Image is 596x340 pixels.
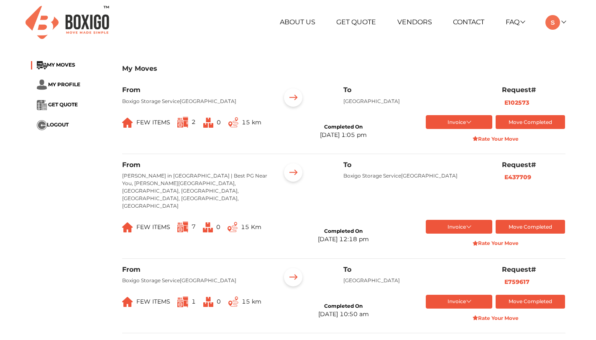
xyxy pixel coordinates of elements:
[343,265,489,273] h6: To
[426,237,565,250] button: Rate Your Move
[280,86,306,112] img: ...
[241,223,261,231] span: 15 Km
[122,118,133,128] img: ...
[496,115,565,129] button: Move Completed
[426,132,565,145] button: Rate Your Move
[37,120,69,130] button: ...LOGOUT
[504,173,531,181] b: E437709
[473,240,519,246] strong: Rate Your Move
[122,98,268,105] p: Boxigo Storage Service[GEOGRAPHIC_DATA]
[320,131,367,139] div: [DATE] 1:05 pm
[280,18,315,26] a: About Us
[177,222,188,232] img: ...
[216,223,220,231] span: 0
[37,120,47,130] img: ...
[192,223,196,230] span: 7
[426,295,492,309] button: Invoice
[203,118,213,128] img: ...
[48,81,80,88] span: MY PROFILE
[324,227,363,235] div: Completed On
[502,173,534,182] button: E437709
[502,86,565,94] h6: Request#
[502,161,565,169] h6: Request#
[122,172,268,210] p: [PERSON_NAME] in [GEOGRAPHIC_DATA] | Best PG Near You, [PERSON_NAME][GEOGRAPHIC_DATA], [GEOGRAPHI...
[343,277,489,284] p: [GEOGRAPHIC_DATA]
[192,118,196,126] span: 2
[122,222,133,232] img: ...
[122,277,268,284] p: Boxigo Storage Service[GEOGRAPHIC_DATA]
[242,118,261,126] span: 15 km
[47,62,75,68] span: MY MOVES
[177,117,188,128] img: ...
[37,100,47,110] img: ...
[318,310,369,319] div: [DATE] 10:50 am
[47,121,69,128] span: LOGOUT
[496,295,565,309] button: Move Completed
[453,18,484,26] a: Contact
[26,6,109,39] img: Boxigo
[136,298,170,305] span: FEW ITEMS
[177,296,188,307] img: ...
[228,296,238,307] img: ...
[502,98,532,108] button: E102573
[37,61,47,70] img: ...
[136,223,170,231] span: FEW ITEMS
[343,98,489,105] p: [GEOGRAPHIC_DATA]
[37,62,75,68] a: ...MY MOVES
[122,64,565,72] h3: My Moves
[122,265,268,273] h6: From
[343,161,489,169] h6: To
[324,123,363,131] div: Completed On
[37,81,80,88] a: ... MY PROFILE
[228,117,238,128] img: ...
[318,235,369,244] div: [DATE] 12:18 pm
[203,222,213,232] img: ...
[136,118,170,126] span: FEW ITEMS
[122,297,133,307] img: ...
[473,315,519,321] strong: Rate Your Move
[343,172,489,180] p: Boxigo Storage Service[GEOGRAPHIC_DATA]
[473,136,519,142] strong: Rate Your Move
[426,115,492,129] button: Invoice
[426,312,565,325] button: Rate Your Move
[504,278,529,286] b: E759617
[426,220,492,234] button: Invoice
[506,18,524,26] a: FAQ
[203,297,213,307] img: ...
[37,80,47,90] img: ...
[502,277,532,287] button: E759617
[336,18,376,26] a: Get Quote
[502,265,565,273] h6: Request#
[496,220,565,234] button: Move Completed
[280,161,306,187] img: ...
[217,298,221,305] span: 0
[324,302,363,310] div: Completed On
[122,86,268,94] h6: From
[192,298,196,305] span: 1
[122,161,268,169] h6: From
[343,86,489,94] h6: To
[397,18,432,26] a: Vendors
[48,101,78,108] span: GET QUOTE
[504,99,529,106] b: E102573
[242,298,261,305] span: 15 km
[217,118,221,126] span: 0
[37,101,78,108] a: ... GET QUOTE
[280,265,306,291] img: ...
[228,222,238,232] img: ...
